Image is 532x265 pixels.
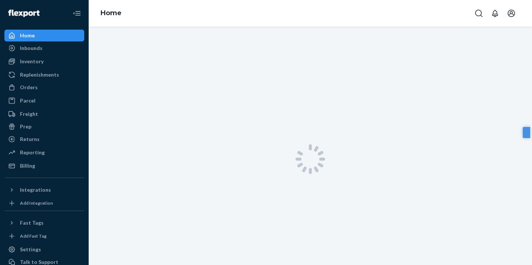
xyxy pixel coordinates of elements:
[20,149,45,156] div: Reporting
[4,95,84,107] a: Parcel
[488,6,502,21] button: Open notifications
[4,56,84,67] a: Inventory
[20,200,53,206] div: Add Integration
[4,160,84,172] a: Billing
[4,147,84,158] a: Reporting
[471,6,486,21] button: Open Search Box
[4,42,84,54] a: Inbounds
[69,6,84,21] button: Close Navigation
[20,32,35,39] div: Home
[4,133,84,145] a: Returns
[20,97,35,104] div: Parcel
[4,217,84,229] button: Fast Tags
[20,71,59,78] div: Replenishments
[100,9,122,17] a: Home
[504,6,519,21] button: Open account menu
[4,30,84,41] a: Home
[4,69,84,81] a: Replenishments
[4,199,84,208] a: Add Integration
[95,3,127,24] ol: breadcrumbs
[20,246,41,253] div: Settings
[20,219,44,227] div: Fast Tags
[8,10,40,17] img: Flexport logo
[4,184,84,196] button: Integrations
[20,135,40,143] div: Returns
[4,244,84,255] a: Settings
[20,84,38,91] div: Orders
[4,108,84,120] a: Freight
[20,110,38,118] div: Freight
[20,123,31,130] div: Prep
[4,232,84,241] a: Add Fast Tag
[4,81,84,93] a: Orders
[4,121,84,132] a: Prep
[20,233,47,239] div: Add Fast Tag
[20,44,42,52] div: Inbounds
[20,162,35,170] div: Billing
[20,58,44,65] div: Inventory
[20,186,51,194] div: Integrations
